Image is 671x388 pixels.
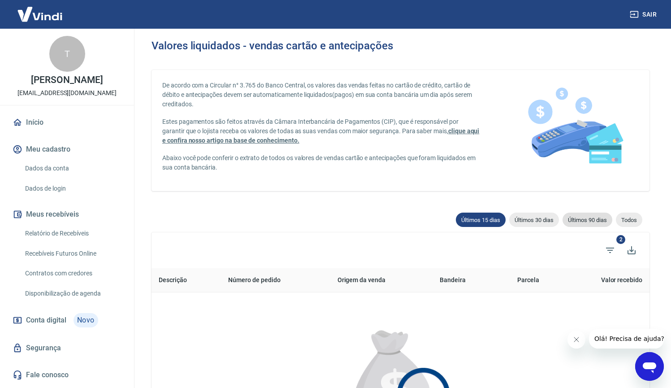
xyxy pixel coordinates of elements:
span: Últimos 15 dias [456,217,506,223]
div: Últimos 90 dias [563,213,612,227]
a: Recebíveis Futuros Online [22,244,123,263]
div: T [49,36,85,72]
a: Dados de login [22,179,123,198]
th: Número de pedido [221,268,330,292]
th: Descrição [152,268,221,292]
a: Conta digitalNovo [11,310,123,331]
div: Últimos 15 dias [456,213,506,227]
span: Filtros [599,240,621,261]
th: Bandeira [433,268,498,292]
span: Últimos 90 dias [563,217,612,223]
span: Últimos 30 dias [509,217,559,223]
th: Valor recebido [558,268,649,292]
img: card-liquidations.916113cab14af1f97834.png [514,70,635,191]
span: 2 [616,235,625,244]
div: Todos [616,213,642,227]
p: [EMAIL_ADDRESS][DOMAIN_NAME] [17,88,117,98]
a: Disponibilização de agenda [22,284,123,303]
th: Origem da venda [330,268,433,292]
span: Todos [616,217,642,223]
p: De acordo com a Circular n° 3.765 do Banco Central, os valores das vendas feitas no cartão de cré... [162,81,480,109]
a: Fale conosco [11,365,123,385]
a: Relatório de Recebíveis [22,224,123,243]
iframe: Mensagem da empresa [589,329,664,349]
span: Conta digital [26,314,66,327]
h3: Valores liquidados - vendas cartão e antecipações [152,39,393,52]
span: Olá! Precisa de ajuda? [5,6,75,13]
p: Abaixo você pode conferir o extrato de todos os valores de vendas cartão e antecipações que foram... [162,153,480,172]
p: [PERSON_NAME] [31,75,103,85]
iframe: Fechar mensagem [567,331,585,349]
iframe: Botão para abrir a janela de mensagens [635,352,664,381]
a: Início [11,113,123,132]
button: Meus recebíveis [11,205,123,224]
img: Vindi [11,0,69,28]
a: Dados da conta [22,159,123,178]
button: Sair [628,6,660,23]
p: Estes pagamentos são feitos através da Câmara Interbancária de Pagamentos (CIP), que é responsáve... [162,117,480,145]
button: Baixar listagem [621,240,642,261]
span: Novo [74,313,98,327]
div: Últimos 30 dias [509,213,559,227]
a: Segurança [11,338,123,358]
button: Meu cadastro [11,140,123,159]
th: Parcela [498,268,558,292]
a: Contratos com credores [22,264,123,283]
